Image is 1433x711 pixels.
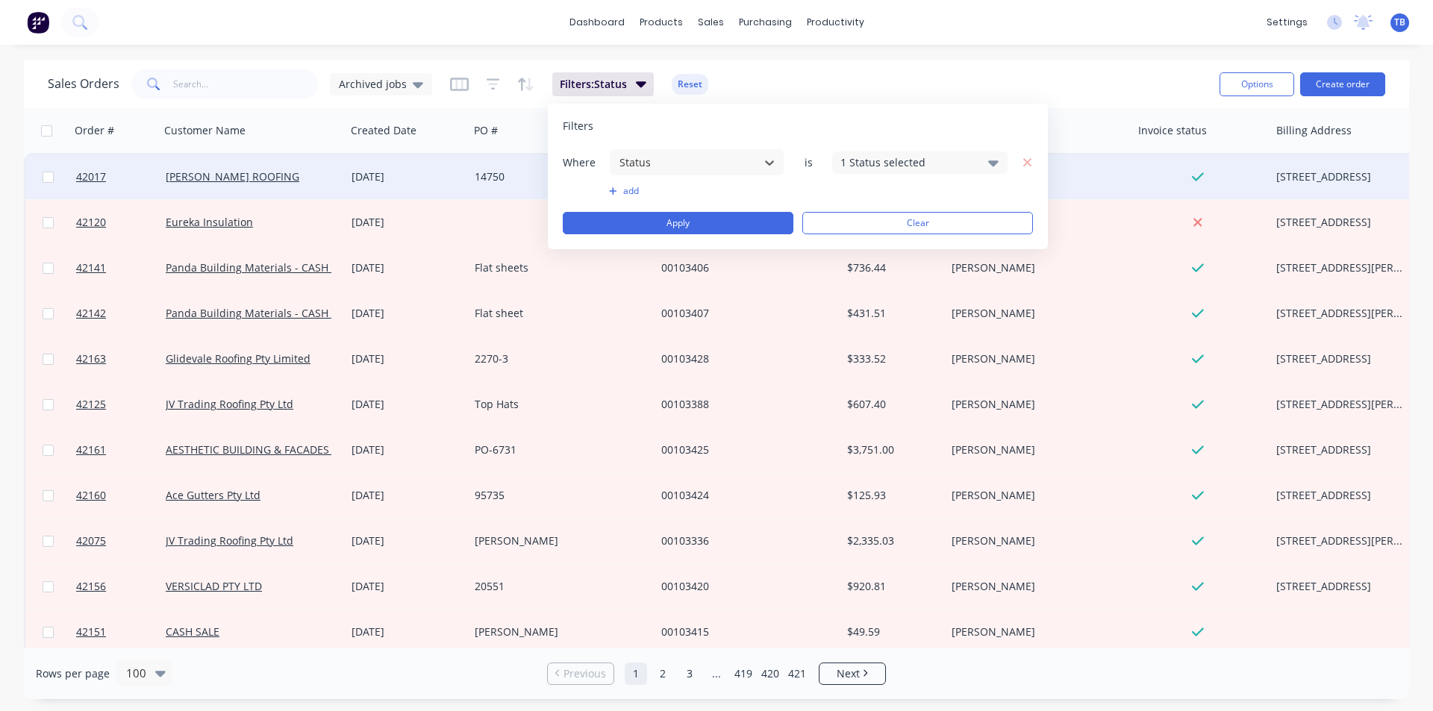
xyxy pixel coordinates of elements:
div: [PERSON_NAME] [952,351,1117,366]
div: 00103425 [661,442,827,457]
button: Create order [1300,72,1385,96]
a: Page 419 [732,663,755,685]
div: [PERSON_NAME] [952,397,1117,412]
div: Order # [75,123,114,138]
img: Factory [27,11,49,34]
div: purchasing [731,11,799,34]
a: Eureka Insulation [166,215,253,229]
div: 00103420 [661,579,827,594]
a: 42125 [76,382,166,427]
span: Filters [563,119,593,134]
div: 20551 [475,579,640,594]
div: Flat sheet [475,306,640,321]
div: [DATE] [352,260,463,275]
div: $3,751.00 [847,442,935,457]
div: [STREET_ADDRESS] [1276,442,1403,457]
div: [PERSON_NAME] [475,624,640,639]
div: [STREET_ADDRESS] [1276,169,1403,184]
span: 42161 [76,442,106,457]
span: Filters: Status [560,77,627,92]
a: 42142 [76,291,166,336]
button: Apply [563,212,793,234]
div: [DATE] [352,351,463,366]
div: [DATE] [352,488,463,503]
div: [DATE] [352,397,463,412]
div: 00103406 [661,260,827,275]
div: 95735 [475,488,640,503]
div: [STREET_ADDRESS][PERSON_NAME] [1276,533,1403,548]
div: 00103407 [661,306,827,321]
div: PO-6731 [475,442,640,457]
button: Clear [802,212,1033,234]
div: 00103428 [661,351,827,366]
a: Page 421 [786,663,808,685]
a: 42120 [76,200,166,245]
span: 42142 [76,306,106,321]
div: $431.51 [847,306,935,321]
div: [DATE] [352,169,463,184]
div: [DATE] [352,579,463,594]
a: 42156 [76,564,166,609]
a: JV Trading Roofing Pty Ltd [166,397,293,411]
h1: Sales Orders [48,77,119,91]
div: $125.93 [847,488,935,503]
div: Created Date [351,123,416,138]
a: Jump forward [705,663,728,685]
div: $333.52 [847,351,935,366]
span: 42075 [76,533,106,548]
div: 1 Status selected [840,154,975,170]
span: 42163 [76,351,106,366]
div: Flat sheets [475,260,640,275]
a: Page 3 [678,663,701,685]
div: [DATE] [352,442,463,457]
div: [PERSON_NAME] [952,624,1117,639]
div: 00103424 [661,488,827,503]
a: JV Trading Roofing Pty Ltd [166,533,293,548]
div: 00103336 [661,533,827,548]
div: sales [690,11,731,34]
div: Billing Address [1276,123,1352,138]
div: 00103415 [661,624,827,639]
a: AESTHETIC BUILDING & FACADES PTY LTD [166,442,372,457]
div: 00103388 [661,397,827,412]
div: $49.59 [847,624,935,639]
a: 42141 [76,245,166,290]
span: Where [563,155,608,170]
a: Panda Building Materials - CASH SALE [166,306,355,320]
span: 42125 [76,397,106,412]
div: [PERSON_NAME] [952,579,1117,594]
div: Customer Name [164,123,246,138]
a: Glidevale Roofing Pty Limited [166,351,310,366]
span: 42160 [76,488,106,503]
div: [DATE] [352,533,463,548]
ul: Pagination [541,663,892,685]
div: 14750 [475,169,640,184]
div: Top Hats [475,397,640,412]
span: 42151 [76,624,106,639]
a: Next page [819,666,885,681]
a: Page 1 is your current page [625,663,647,685]
div: [PERSON_NAME] [475,533,640,548]
a: 42075 [76,519,166,563]
a: Previous page [548,666,614,681]
span: Archived jobs [339,76,407,92]
button: Options [1220,72,1294,96]
div: products [632,11,690,34]
a: VERSICLAD PTY LTD [166,579,262,593]
button: Filters:Status [552,72,654,96]
div: productivity [799,11,872,34]
a: 42163 [76,336,166,381]
span: TB [1394,16,1405,29]
div: [PERSON_NAME] [952,260,1117,275]
span: is [793,155,823,170]
span: 42120 [76,215,106,230]
div: [STREET_ADDRESS] [1276,351,1403,366]
div: PO # [474,123,498,138]
div: Invoice status [1138,123,1207,138]
div: [STREET_ADDRESS] [1276,488,1403,503]
div: [PERSON_NAME] [952,442,1117,457]
a: 42151 [76,610,166,654]
a: Page 2 [652,663,674,685]
button: Reset [672,74,708,95]
span: 42141 [76,260,106,275]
